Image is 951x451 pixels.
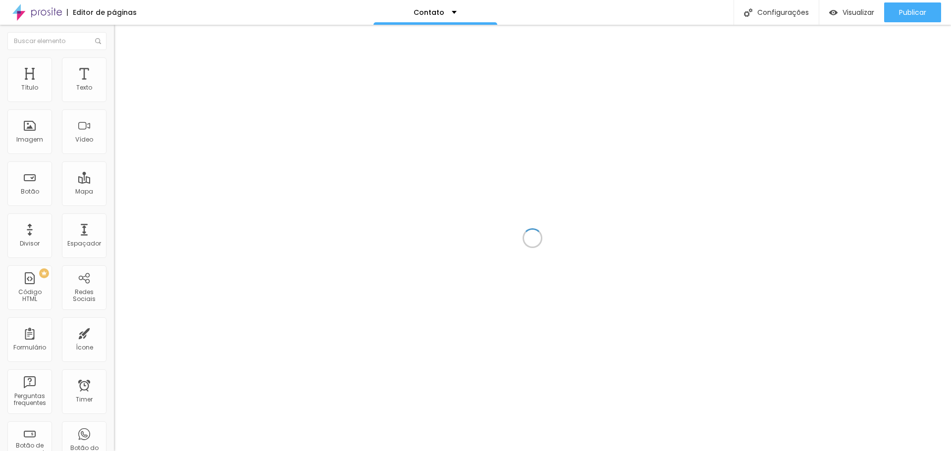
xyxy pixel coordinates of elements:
input: Buscar elemento [7,32,106,50]
div: Botão [21,188,39,195]
div: Título [21,84,38,91]
div: Mapa [75,188,93,195]
div: Formulário [13,344,46,351]
img: Icone [95,38,101,44]
div: Código HTML [10,289,49,303]
span: Visualizar [843,8,874,16]
div: Divisor [20,240,40,247]
div: Imagem [16,136,43,143]
img: Icone [744,8,752,17]
button: Visualizar [819,2,884,22]
div: Texto [76,84,92,91]
div: Redes Sociais [64,289,104,303]
div: Perguntas frequentes [10,393,49,407]
div: Ícone [76,344,93,351]
span: Publicar [899,8,926,16]
p: Contato [414,9,444,16]
div: Espaçador [67,240,101,247]
button: Publicar [884,2,941,22]
div: Timer [76,396,93,403]
div: Vídeo [75,136,93,143]
img: view-1.svg [829,8,838,17]
div: Editor de páginas [67,9,137,16]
